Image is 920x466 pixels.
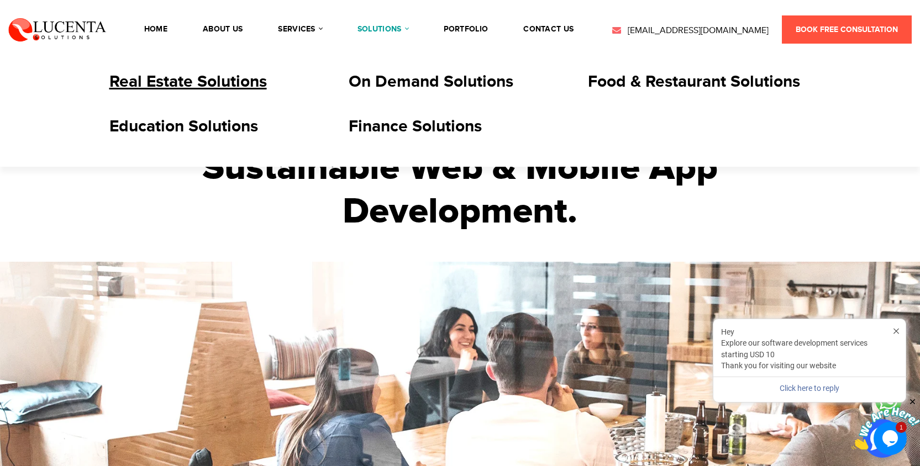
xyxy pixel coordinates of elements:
div: Explore our software development services starting USD 10 [721,337,887,359]
a: contact us [523,25,574,33]
a: services [278,25,322,33]
a: [EMAIL_ADDRESS][DOMAIN_NAME] [611,24,769,38]
iframe: chat widget [851,397,920,449]
a: portfolio [444,25,488,33]
a: solutions [358,25,408,33]
span: Book Free Consultation [796,25,898,34]
a: Click here to reply [721,377,898,394]
a: Home [144,25,167,33]
h1: We Empower Your Business with Sustainable Web & Mobile App Development. [156,103,764,234]
a: On Demand Solutions [349,72,513,92]
div: Hey [721,324,898,371]
a: Education Solutions [109,116,258,136]
img: Lucenta Solutions [8,17,107,42]
a: Real Estate Solutions [109,72,267,92]
div: Thank you for visiting our website [721,360,887,371]
a: Book Free Consultation [782,15,912,44]
a: About Us [203,25,243,33]
a: Finance Solutions [349,116,482,136]
a: Food & Restaurant Solutions [588,72,800,92]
